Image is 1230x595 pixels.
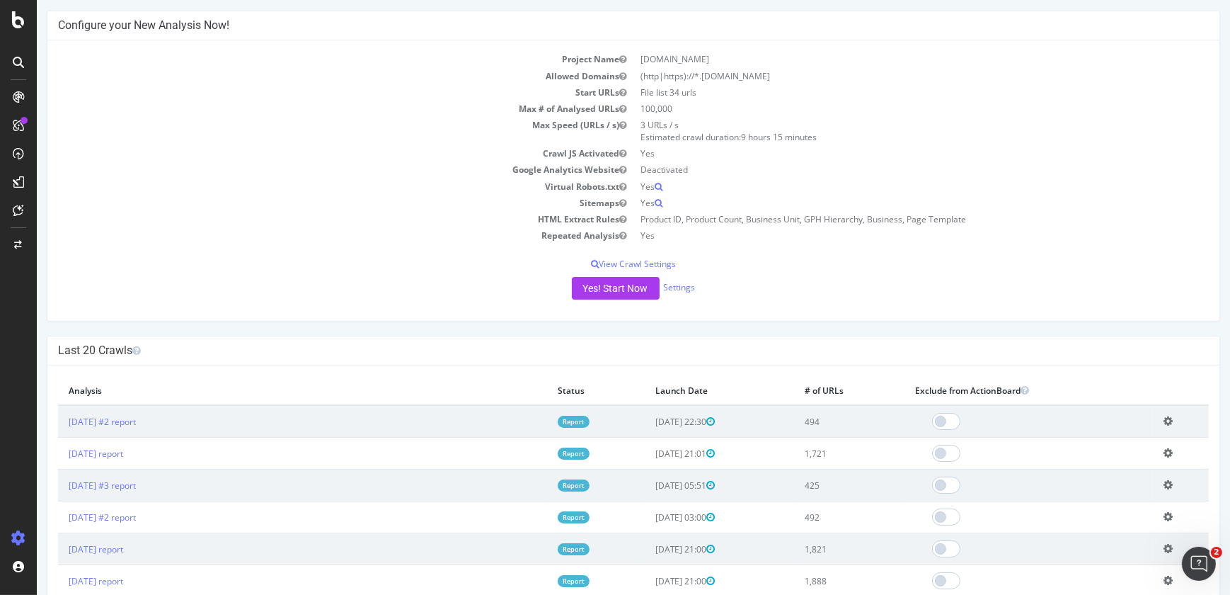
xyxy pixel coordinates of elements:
th: Analysis [21,376,510,405]
td: HTML Extract Rules [21,211,597,227]
a: [DATE] #3 report [32,480,99,492]
td: Allowed Domains [21,68,597,84]
td: Yes [597,195,1172,211]
td: Yes [597,145,1172,161]
td: Max # of Analysed URLs [21,101,597,117]
td: Start URLs [21,84,597,101]
td: 492 [757,501,868,533]
span: [DATE] 22:30 [619,416,679,428]
span: [DATE] 21:00 [619,543,679,555]
span: 9 hours 15 minutes [704,131,780,143]
iframe: Intercom live chat [1182,547,1216,581]
td: [DOMAIN_NAME] [597,51,1172,67]
a: [DATE] report [32,448,86,460]
td: 494 [757,405,868,438]
td: 100,000 [597,101,1172,117]
span: [DATE] 03:00 [619,511,679,523]
h4: Last 20 Crawls [21,344,1172,358]
td: (http|https)://*.[DOMAIN_NAME] [597,68,1172,84]
td: Sitemaps [21,195,597,211]
a: Report [521,480,553,492]
td: Yes [597,178,1172,195]
td: Google Analytics Website [21,161,597,178]
td: Repeated Analysis [21,227,597,244]
a: [DATE] #2 report [32,511,99,523]
td: Crawl JS Activated [21,145,597,161]
th: Launch Date [608,376,757,405]
td: Virtual Robots.txt [21,178,597,195]
a: Report [521,575,553,587]
h4: Configure your New Analysis Now! [21,18,1172,33]
td: Deactivated [597,161,1172,178]
a: [DATE] report [32,543,86,555]
td: File list 34 urls [597,84,1172,101]
td: 3 URLs / s Estimated crawl duration: [597,117,1172,145]
span: 2 [1211,547,1222,558]
span: [DATE] 21:00 [619,575,679,587]
th: Exclude from ActionBoard [868,376,1116,405]
span: [DATE] 21:01 [619,448,679,460]
td: 425 [757,470,868,501]
th: Status [510,376,608,405]
a: Report [521,511,553,523]
span: [DATE] 05:51 [619,480,679,492]
a: [DATE] report [32,575,86,587]
a: Settings [627,281,659,293]
td: Max Speed (URLs / s) [21,117,597,145]
td: Yes [597,227,1172,244]
a: Report [521,416,553,428]
td: Project Name [21,51,597,67]
th: # of URLs [757,376,868,405]
td: 1,721 [757,438,868,470]
a: [DATE] #2 report [32,416,99,428]
td: Product ID, Product Count, Business Unit, GPH Hierarchy, Business, Page Template [597,211,1172,227]
a: Report [521,448,553,460]
button: Yes! Start Now [535,277,623,300]
p: View Crawl Settings [21,258,1172,270]
a: Report [521,543,553,555]
td: 1,821 [757,533,868,565]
